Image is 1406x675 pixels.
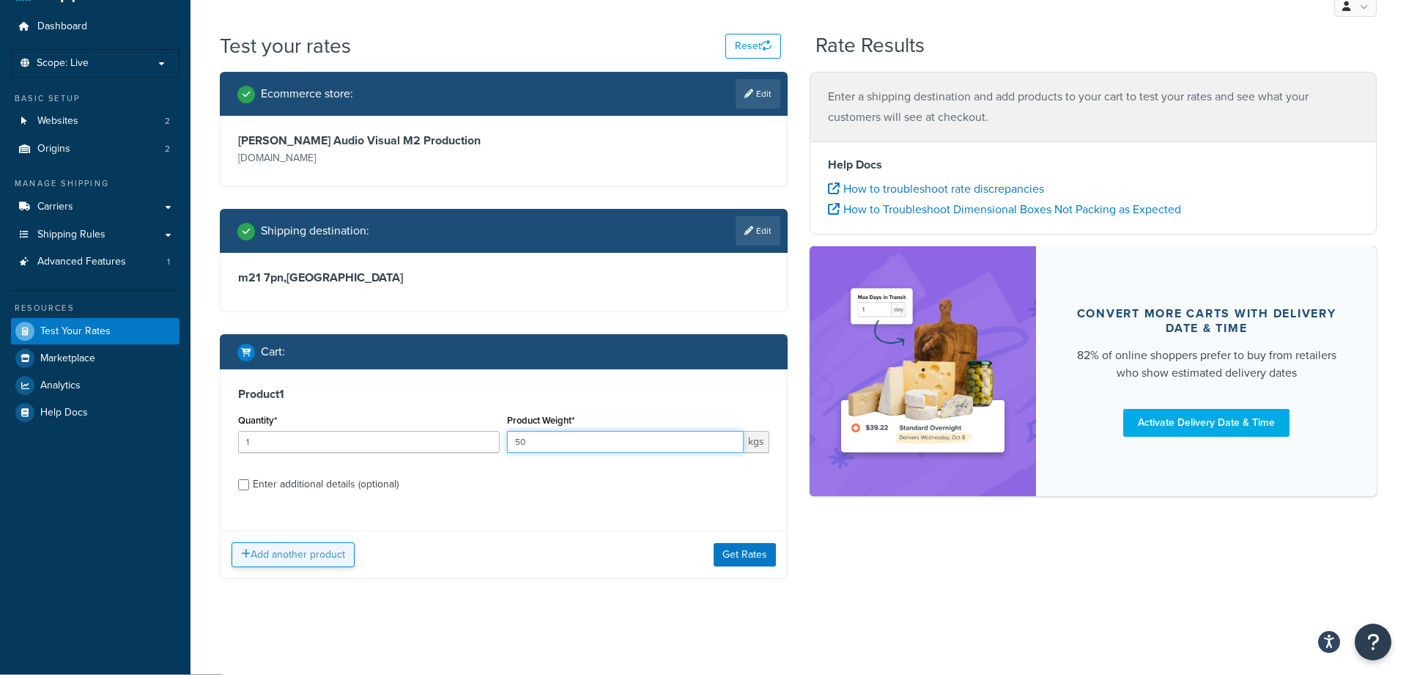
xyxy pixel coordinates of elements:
[238,270,769,285] h3: m21 7pn , [GEOGRAPHIC_DATA]
[736,216,780,246] a: Edit
[238,479,249,490] input: Enter additional details (optional)
[11,108,180,135] a: Websites2
[736,79,780,108] a: Edit
[11,372,180,399] a: Analytics
[11,248,180,276] a: Advanced Features1
[11,302,180,314] div: Resources
[714,543,776,567] button: Get Rates
[238,148,500,169] p: [DOMAIN_NAME]
[11,13,180,40] a: Dashboard
[11,177,180,190] div: Manage Shipping
[261,224,369,237] h2: Shipping destination :
[40,325,111,338] span: Test Your Rates
[828,201,1181,218] a: How to Troubleshoot Dimensional Boxes Not Packing as Expected
[37,256,126,268] span: Advanced Features
[220,32,351,60] h1: Test your rates
[238,415,277,426] label: Quantity*
[40,380,81,392] span: Analytics
[11,136,180,163] a: Origins2
[261,345,285,358] h2: Cart :
[828,180,1044,197] a: How to troubleshoot rate discrepancies
[725,34,781,59] button: Reset
[37,21,87,33] span: Dashboard
[832,268,1015,474] img: feature-image-ddt-36eae7f7280da8017bfb280eaccd9c446f90b1fe08728e4019434db127062ab4.png
[261,87,353,100] h2: Ecommerce store :
[37,201,73,213] span: Carriers
[11,136,180,163] li: Origins
[11,108,180,135] li: Websites
[165,143,170,155] span: 2
[11,193,180,221] a: Carriers
[1123,409,1290,437] a: Activate Delivery Date & Time
[37,57,89,70] span: Scope: Live
[11,221,180,248] a: Shipping Rules
[11,248,180,276] li: Advanced Features
[37,229,106,241] span: Shipping Rules
[828,156,1359,174] h4: Help Docs
[744,431,769,453] span: kgs
[37,115,78,128] span: Websites
[165,115,170,128] span: 2
[238,387,769,402] h3: Product 1
[238,133,500,148] h3: [PERSON_NAME] Audio Visual M2 Production
[1071,347,1342,382] div: 82% of online shoppers prefer to buy from retailers who show estimated delivery dates
[11,92,180,105] div: Basic Setup
[1355,624,1391,660] button: Open Resource Center
[232,542,355,567] button: Add another product
[828,86,1359,128] p: Enter a shipping destination and add products to your cart to test your rates and see what your c...
[507,431,743,453] input: 0.00
[11,345,180,372] a: Marketplace
[253,474,399,495] div: Enter additional details (optional)
[507,415,574,426] label: Product Weight*
[238,431,500,453] input: 0.0
[11,318,180,344] a: Test Your Rates
[815,34,925,57] h2: Rate Results
[1071,306,1342,336] div: Convert more carts with delivery date & time
[40,407,88,419] span: Help Docs
[167,256,170,268] span: 1
[37,143,70,155] span: Origins
[40,353,95,365] span: Marketplace
[11,399,180,426] a: Help Docs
